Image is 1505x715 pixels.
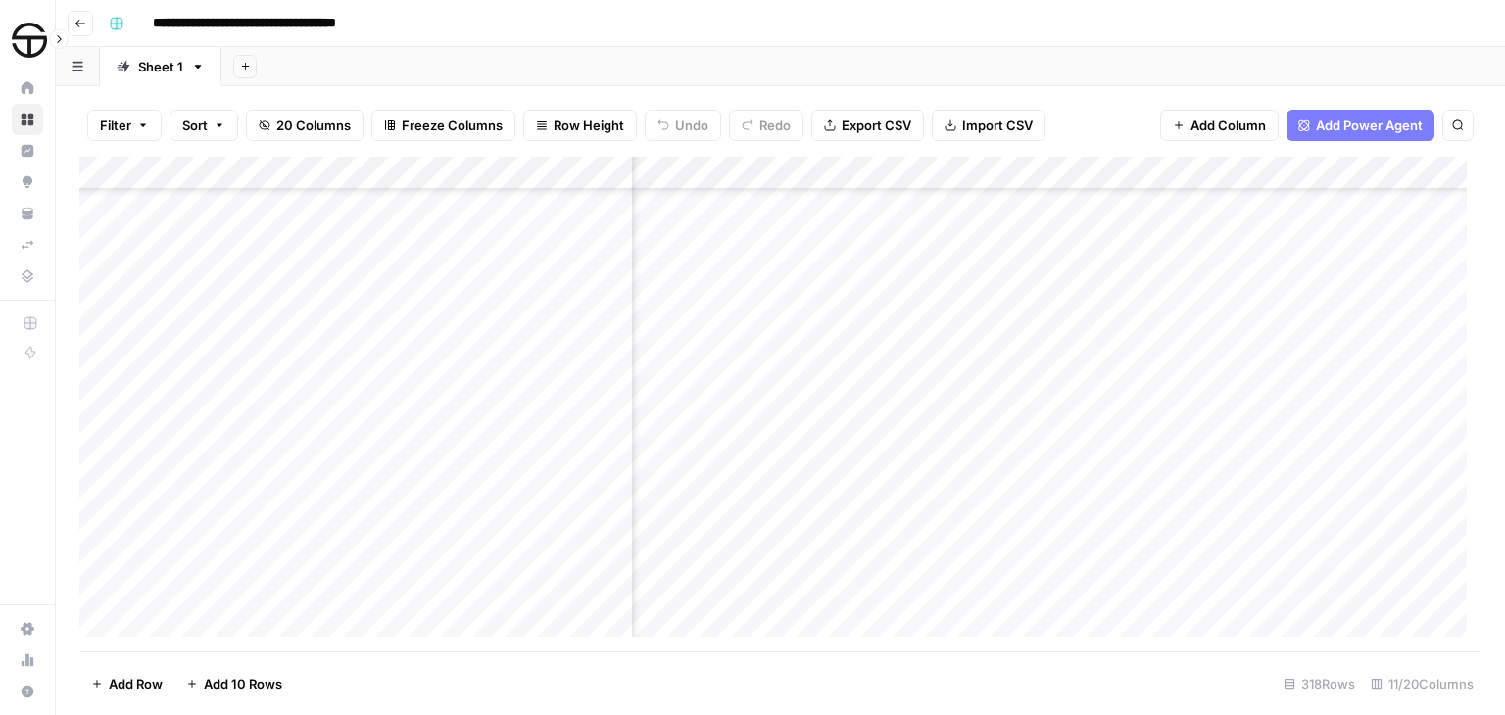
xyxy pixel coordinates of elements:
div: 318 Rows [1276,668,1363,699]
a: Your Data [12,198,43,229]
div: 11/20 Columns [1363,668,1481,699]
button: Redo [729,110,803,141]
span: Add 10 Rows [204,674,282,693]
a: Insights [12,135,43,167]
span: Add Row [109,674,163,693]
button: Add Power Agent [1287,110,1434,141]
a: Sheet 1 [100,47,221,86]
span: Undo [675,116,708,135]
a: Opportunities [12,167,43,198]
div: Sheet 1 [138,57,183,76]
a: Browse [12,104,43,135]
button: Add Row [79,668,174,699]
button: Help + Support [12,676,43,707]
button: Workspace: SimpleTire [12,16,43,65]
img: SimpleTire Logo [12,23,47,58]
button: Filter [87,110,162,141]
span: Sort [182,116,208,135]
span: Redo [759,116,791,135]
a: Data Library [12,261,43,292]
button: 20 Columns [246,110,364,141]
a: Settings [12,613,43,644]
button: Add Column [1160,110,1279,141]
span: Row Height [554,116,624,135]
button: Sort [170,110,238,141]
button: Add 10 Rows [174,668,294,699]
a: Usage [12,644,43,676]
span: 20 Columns [276,116,351,135]
span: Add Column [1190,116,1266,135]
span: Filter [100,116,131,135]
button: Export CSV [811,110,924,141]
button: Undo [645,110,721,141]
span: Add Power Agent [1316,116,1423,135]
span: Freeze Columns [402,116,503,135]
span: Import CSV [962,116,1033,135]
a: Home [12,72,43,104]
button: Row Height [523,110,637,141]
span: Export CSV [842,116,911,135]
button: Freeze Columns [371,110,515,141]
button: Import CSV [932,110,1045,141]
a: Syncs [12,229,43,261]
